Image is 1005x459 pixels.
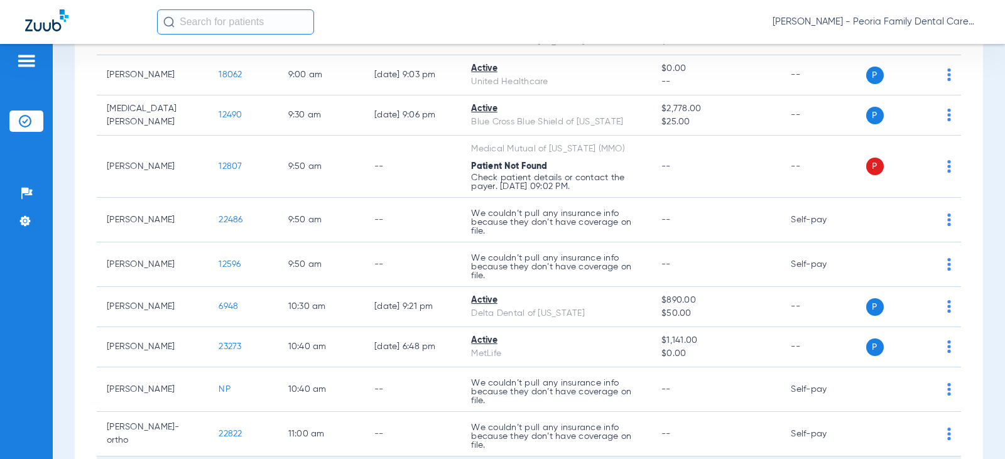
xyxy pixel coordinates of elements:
div: Active [471,62,641,75]
div: United Healthcare [471,75,641,89]
img: group-dot-blue.svg [947,300,951,313]
img: group-dot-blue.svg [947,213,951,226]
span: -- [661,429,671,438]
div: Active [471,102,641,116]
p: We couldn’t pull any insurance info because they don’t have coverage on file. [471,209,641,235]
td: -- [781,55,866,95]
td: -- [781,136,866,198]
span: P [866,298,884,316]
span: $890.00 [661,294,771,307]
p: We couldn’t pull any insurance info because they don’t have coverage on file. [471,379,641,405]
td: -- [781,327,866,367]
div: Active [471,294,641,307]
td: 9:50 AM [278,242,365,287]
img: group-dot-blue.svg [947,68,951,81]
div: Active [471,334,641,347]
td: [DATE] 6:48 PM [364,327,461,367]
span: 12490 [219,111,242,119]
span: 6948 [219,302,238,311]
span: $1,141.00 [661,334,771,347]
td: [PERSON_NAME] [97,136,209,198]
input: Search for patients [157,9,314,35]
span: $0.00 [661,62,771,75]
span: -- [661,385,671,394]
span: NP [219,385,231,394]
img: group-dot-blue.svg [947,160,951,173]
span: [PERSON_NAME] - Peoria Family Dental Care [773,16,980,28]
span: $25.00 [661,116,771,129]
img: group-dot-blue.svg [947,109,951,121]
td: 9:50 AM [278,198,365,242]
span: P [866,67,884,84]
span: $50.00 [661,307,771,320]
img: Zuub Logo [25,9,68,31]
p: We couldn’t pull any insurance info because they don’t have coverage on file. [471,254,641,280]
span: -- [661,260,671,269]
td: -- [364,412,461,456]
td: 9:00 AM [278,55,365,95]
p: We couldn’t pull any insurance info because they don’t have coverage on file. [471,423,641,450]
div: MetLife [471,347,641,360]
p: Check patient details or contact the payer. [DATE] 09:02 PM. [471,173,641,191]
span: P [866,107,884,124]
td: -- [364,242,461,287]
span: 22822 [219,429,242,438]
img: hamburger-icon [16,53,36,68]
span: $2,778.00 [661,102,771,116]
td: 11:00 AM [278,412,365,456]
td: [PERSON_NAME] [97,55,209,95]
td: [PERSON_NAME] [97,367,209,412]
td: [PERSON_NAME] [97,242,209,287]
td: [PERSON_NAME]-ortho [97,412,209,456]
span: 23273 [219,342,241,351]
td: 10:30 AM [278,287,365,327]
div: Medical Mutual of [US_STATE] (MMO) [471,143,641,156]
td: [DATE] 9:03 PM [364,55,461,95]
td: [DATE] 9:06 PM [364,95,461,136]
div: Delta Dental of [US_STATE] [471,307,641,320]
span: 12596 [219,260,241,269]
img: group-dot-blue.svg [947,428,951,440]
img: group-dot-blue.svg [947,340,951,353]
td: -- [781,95,866,136]
td: Self-pay [781,242,866,287]
td: [PERSON_NAME] [97,198,209,242]
td: Self-pay [781,412,866,456]
td: 9:30 AM [278,95,365,136]
img: group-dot-blue.svg [947,383,951,396]
td: -- [781,287,866,327]
td: 10:40 AM [278,367,365,412]
td: 9:50 AM [278,136,365,198]
td: 10:40 AM [278,327,365,367]
td: [PERSON_NAME] [97,327,209,367]
span: 22486 [219,215,242,224]
span: 12807 [219,162,242,171]
td: Self-pay [781,367,866,412]
td: [MEDICAL_DATA][PERSON_NAME] [97,95,209,136]
td: -- [364,367,461,412]
span: -- [661,215,671,224]
img: group-dot-blue.svg [947,258,951,271]
td: -- [364,136,461,198]
span: P [866,158,884,175]
img: Search Icon [163,16,175,28]
span: P [866,338,884,356]
td: [DATE] 9:21 PM [364,287,461,327]
div: Blue Cross Blue Shield of [US_STATE] [471,116,641,129]
span: -- [661,162,671,171]
span: $0.00 [661,347,771,360]
span: -- [661,75,771,89]
td: -- [364,198,461,242]
td: [PERSON_NAME] [97,287,209,327]
td: Self-pay [781,198,866,242]
span: Patient Not Found [471,162,547,171]
span: 18062 [219,70,242,79]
